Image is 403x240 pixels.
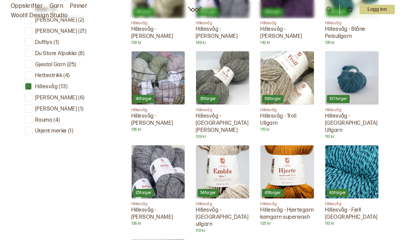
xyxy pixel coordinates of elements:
font: Oppskrifter [11,2,43,9]
font: 60 [329,190,334,195]
a: Hillesvåg - Varde Pelsullgarn35fargerHillesvågHillesvåg - [GEOGRAPHIC_DATA][PERSON_NAME]139 kr [196,51,249,140]
font: Hettestrikk [35,72,62,79]
a: Woolit Design Studio [11,11,68,20]
font: 136 kr [131,221,142,226]
font: Hillesvåg [131,107,148,113]
font: Hillesvåg - [GEOGRAPHIC_DATA][PERSON_NAME] [196,113,248,134]
font: Hillesvåg - Hjertegarn kamgarn superwash [260,207,314,220]
font: Hillesvåg [260,107,277,113]
font: 110 kr [325,134,335,139]
font: ) [83,50,84,57]
a: Hillesvåg - Fjell Sokkegarn60fargerHillesvågHillesvåg - Fjell [GEOGRAPHIC_DATA]110 kr [325,145,379,226]
a: Hillesvåg - Embla ullgarn54fargerHillesvågHillesvåg - [GEOGRAPHIC_DATA] ullgarn110 kr [196,145,249,234]
font: Gjestal Garn [35,62,66,68]
font: 1 [70,128,72,134]
font: ) [68,72,70,79]
img: Hillesvåg - Luna Lamullgarn [132,145,185,198]
font: ( [78,106,80,112]
font: 149 kr [196,40,206,45]
font: 135 kr [325,40,335,45]
a: Pinner [70,1,87,11]
font: 35 [200,96,205,101]
font: ( [78,95,80,101]
font: Hillesvåg [196,21,212,26]
font: ( [78,50,80,57]
font: 8 [80,50,83,57]
font: 110 kr [325,221,335,226]
font: 128 kr [260,221,271,226]
font: farger [140,96,152,101]
font: farger [140,190,151,195]
font: 25 [69,62,75,68]
font: 13 [61,83,66,90]
font: Hillesvåg - [PERSON_NAME] [196,26,238,40]
font: 4 [65,72,68,79]
font: ) [75,62,76,68]
font: Hillesvåg [260,21,277,26]
button: Bruker-rullegardinmeny [359,5,395,14]
img: Hillesvåg - Troll Ullgarn [261,51,314,104]
font: farger [205,96,216,101]
font: 40 [136,96,140,101]
font: 142 kr [260,40,270,45]
font: Garn [50,2,63,9]
font: Duftlys [35,39,52,46]
font: Hillesvåg - Troll Ullgarn [260,113,296,126]
font: Du Store Alpakka [35,50,77,57]
font: farger [269,96,281,101]
font: 138 kr [131,40,142,45]
font: 1 [80,106,82,112]
a: Hillesvåg - Spør Ullgarn107fargerHillesvågHillesvåg - [GEOGRAPHIC_DATA] Ullgarn110 kr [325,51,379,140]
img: Hillesvåg - Hjertegarn kamgarn superwash [261,145,314,198]
font: farger [269,190,280,195]
font: ) [83,95,84,101]
font: 4 [55,117,58,123]
font: Hillesvåg - [PERSON_NAME] [131,26,173,40]
font: [PERSON_NAME] [35,95,77,101]
font: ( [78,28,80,34]
img: Hillesvåg - Embla ullgarn [196,145,249,198]
font: Ukjent merke [35,128,67,134]
font: Pinner [70,2,87,9]
font: Hillesvåg - [GEOGRAPHIC_DATA] Ullgarn [325,113,378,134]
font: ) [85,28,86,34]
font: Hillesvåg - [PERSON_NAME] [260,26,302,40]
font: 115 kr [260,127,270,132]
font: 54 [200,190,205,195]
font: Hillesvåg [260,201,277,207]
a: Oppskrifter [11,1,43,11]
a: Woolit [188,7,201,12]
img: Hillesvåg - Vidde Lamullgarn [132,51,185,104]
img: Hillesvåg - Varde Pelsullgarn [196,51,249,104]
font: ( [59,83,60,90]
font: Hillesvåg [325,107,342,113]
font: Hillesvåg - Fjell [GEOGRAPHIC_DATA] [325,207,378,220]
font: 110 kr [196,228,206,233]
font: Hillesvåg [131,21,148,26]
a: Hillesvåg - Luna Lamullgarn25fargerHillesvågHillesvåg - [PERSON_NAME]136 kr [131,145,185,226]
font: 139 kr [196,134,206,139]
font: 107 [329,96,335,101]
font: Hillesvåg [131,201,148,207]
font: Hillesvåg - [PERSON_NAME] [131,113,173,126]
font: Logg inn [368,6,387,12]
a: Hillesvåg - Hjertegarn kamgarn superwash45fargerHillesvågHillesvåg - Hjertegarn kamgarn superwash... [260,145,314,226]
font: Hillesvåg - Blåne Pelsullgarn [325,26,366,40]
font: 21 [80,28,85,34]
font: Hillesvåg [196,107,212,113]
font: farger [334,190,346,195]
font: ( [68,128,70,134]
img: Hillesvåg - Spør Ullgarn [325,51,378,104]
font: Hillesvåg [325,21,342,26]
font: ) [58,117,60,123]
font: ) [66,83,68,90]
font: Hillesvåg - [GEOGRAPHIC_DATA] ullgarn [196,207,248,227]
font: Hillesvåg [325,201,342,207]
img: Hillesvåg - Fjell Sokkegarn [325,145,378,198]
font: 1 [55,39,57,46]
font: [PERSON_NAME] [35,28,77,34]
a: Garn [50,1,63,11]
font: Rauma [35,117,52,123]
font: ( [67,62,69,68]
font: ( [63,72,65,79]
